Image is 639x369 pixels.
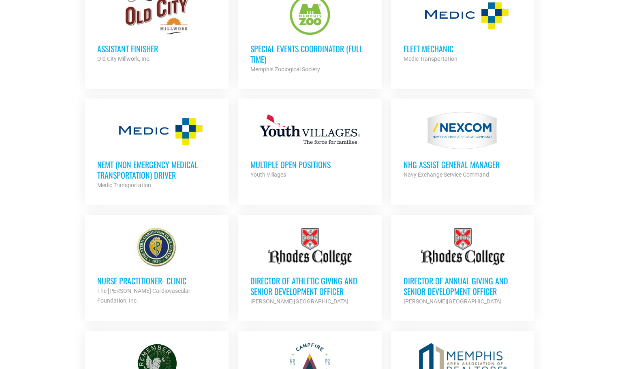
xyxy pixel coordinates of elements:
[97,55,151,62] strong: Old City Millwork, Inc.
[403,171,489,178] strong: Navy Exchange Service Command
[238,215,382,318] a: Director of Athletic Giving and Senior Development Officer [PERSON_NAME][GEOGRAPHIC_DATA]
[250,159,370,170] h3: Multiple Open Positions
[391,98,534,192] a: NHG ASSIST GENERAL MANAGER Navy Exchange Service Command
[97,159,216,180] h3: NEMT (Non Emergency Medical Transportation) Driver
[97,182,151,188] strong: Medic Transportation
[391,215,534,318] a: Director of Annual Giving and Senior Development Officer [PERSON_NAME][GEOGRAPHIC_DATA]
[85,215,229,318] a: Nurse Practitioner- Clinic The [PERSON_NAME] Cardiovascular Foundation, Inc.
[250,275,370,296] h3: Director of Athletic Giving and Senior Development Officer
[97,275,216,286] h3: Nurse Practitioner- Clinic
[250,43,370,64] h3: Special Events Coordinator (Full Time)
[250,298,348,305] strong: [PERSON_NAME][GEOGRAPHIC_DATA]
[403,43,522,54] h3: Fleet Mechanic
[85,98,229,202] a: NEMT (Non Emergency Medical Transportation) Driver Medic Transportation
[403,298,501,305] strong: [PERSON_NAME][GEOGRAPHIC_DATA]
[97,43,216,54] h3: Assistant Finisher
[97,288,190,304] strong: The [PERSON_NAME] Cardiovascular Foundation, Inc.
[403,55,457,62] strong: Medic Transportation
[403,159,522,170] h3: NHG ASSIST GENERAL MANAGER
[250,66,320,73] strong: Memphis Zoological Society
[238,98,382,192] a: Multiple Open Positions Youth Villages
[250,171,286,178] strong: Youth Villages
[403,275,522,296] h3: Director of Annual Giving and Senior Development Officer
